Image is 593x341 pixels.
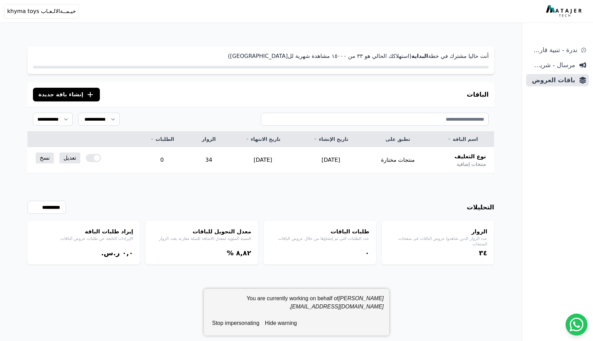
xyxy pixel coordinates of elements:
[236,249,251,257] bdi: ٨,٨٢
[388,236,487,247] p: عدد الزوار الذين شاهدوا عروض الباقات في صفحات المنتجات
[33,52,489,60] p: أنت حاليا مشترك في خطة (استهلاكك الحالي هو ۳۳ من ١٥۰۰۰ مشاهدة شهرية لل[GEOGRAPHIC_DATA])
[152,228,251,236] h4: معدل التحويل للباقات
[34,236,133,241] p: الإيرادات الناتجة عن طلبات عروض الباقات
[4,4,79,19] button: خيـمــةالالـعـاب khyma toys
[101,249,120,257] span: ر.س.
[270,228,369,236] h4: طلبات الباقات
[305,136,357,143] a: تاريخ الإنشاء
[33,88,100,101] button: إنشاء باقة جديدة
[270,248,369,258] div: ۰
[467,203,494,212] h3: التحليلات
[209,316,262,330] button: stop impersonating
[135,147,189,173] td: 0
[143,136,181,143] a: الطلبات
[454,153,486,161] span: نوع التغليف
[152,236,251,241] p: النسبة المئوية لمعدل الاضافة للسلة مقارنة بعدد الزوار
[365,132,431,147] th: تطبق على
[529,45,577,55] span: ندرة - تنبية قارب علي النفاذ
[529,75,575,85] span: باقات العروض
[388,248,487,258] div: ۳٤
[365,147,431,173] td: منتجات مختارة
[546,5,583,17] img: MatajerTech Logo
[388,228,487,236] h4: الزوار
[122,249,133,257] bdi: ۰,۰
[467,90,489,99] h3: الباقات
[209,294,384,316] div: You are currently working on behalf of .
[439,136,486,143] a: اسم الباقة
[411,53,428,59] strong: البداية
[7,7,76,15] span: خيـمــةالالـعـاب khyma toys
[38,90,83,99] span: إنشاء باقة جديدة
[59,153,80,163] a: تعديل
[262,316,300,330] button: hide warning
[189,132,229,147] th: الزوار
[229,147,297,173] td: [DATE]
[237,136,289,143] a: تاريخ الانتهاء
[189,147,229,173] td: 34
[34,228,133,236] h4: إيراد طلبات الباقة
[270,236,369,241] p: عدد الطلبات التي تم إنشاؤها من خلال عروض الباقات
[297,147,365,173] td: [DATE]
[36,153,54,163] a: نسخ
[227,249,234,257] span: %
[529,60,575,70] span: مرسال - شريط دعاية
[457,161,486,168] span: منتجات إضافية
